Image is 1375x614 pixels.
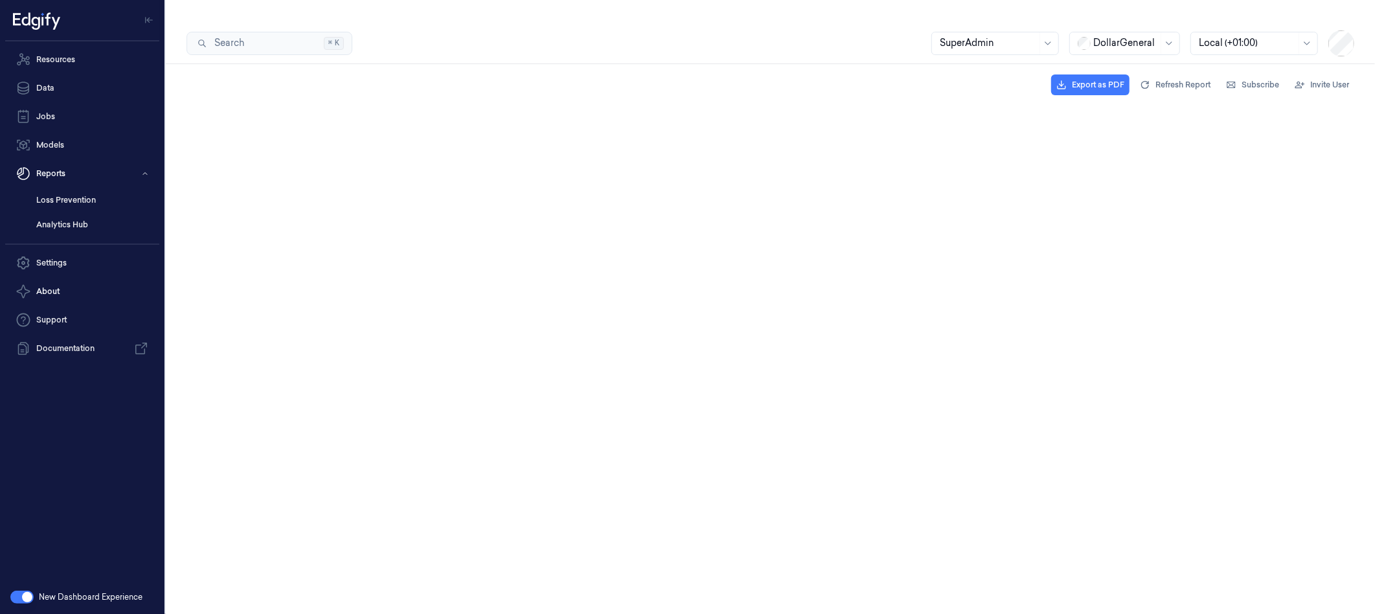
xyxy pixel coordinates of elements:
a: Settings [5,250,159,276]
button: Export as PDF [1051,74,1130,95]
a: Analytics Hub [26,214,159,236]
span: Subscribe [1242,79,1279,91]
button: Subscribe [1221,74,1284,95]
a: Jobs [5,104,159,130]
button: Refresh Report [1135,74,1216,95]
a: Models [5,132,159,158]
button: Invite User [1290,74,1354,95]
a: Loss Prevention [26,189,159,211]
a: Data [5,75,159,101]
a: Resources [5,47,159,73]
button: Search⌘K [187,32,352,55]
button: Toggle Navigation [139,10,159,30]
a: Documentation [5,335,159,361]
span: Search [209,36,244,50]
button: About [5,279,159,304]
span: Export as PDF [1072,79,1124,91]
span: Refresh Report [1155,79,1210,91]
span: Invite User [1310,79,1349,91]
a: Support [5,307,159,333]
button: Reports [5,161,159,187]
